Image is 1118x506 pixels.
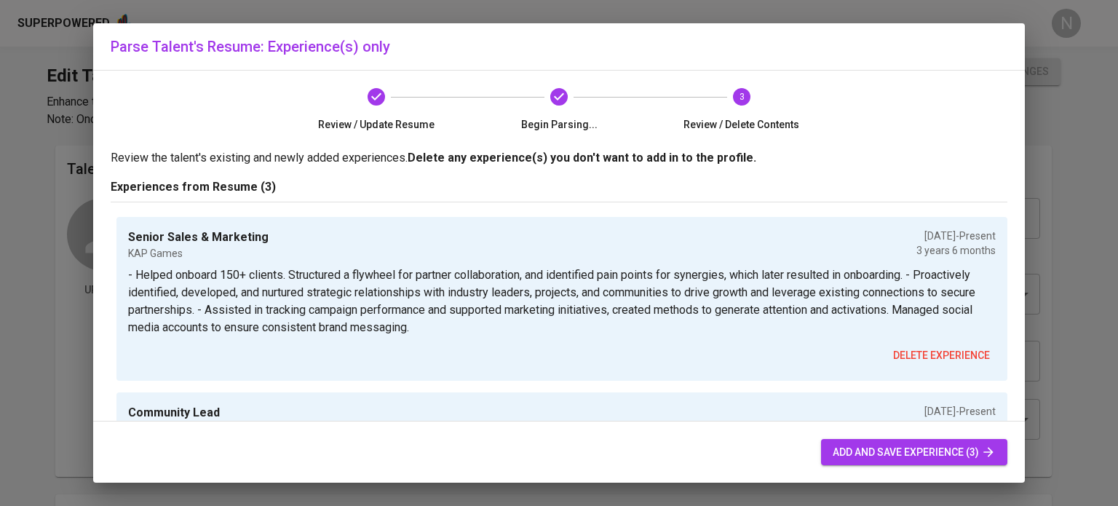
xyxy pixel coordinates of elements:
[128,229,269,246] p: Senior Sales & Marketing
[111,178,1007,196] p: Experiences from Resume (3)
[474,117,645,132] span: Begin Parsing...
[739,92,744,102] text: 3
[656,117,827,132] span: Review / Delete Contents
[916,229,996,243] p: [DATE] - Present
[408,151,756,165] b: Delete any experience(s) you don't want to add in to the profile.
[128,266,996,336] p: - Helped onboard 150+ clients. Structured a flywheel for partner collaboration, and identified pa...
[833,443,996,462] span: add and save experience (3)
[887,342,996,369] button: delete experience
[111,35,1007,58] h6: Parse Talent's Resume: Experience(s) only
[921,419,996,433] p: 4 years 1 month
[128,246,269,261] p: KAP Games
[291,117,462,132] span: Review / Update Resume
[921,404,996,419] p: [DATE] - Present
[111,149,1007,167] p: Review the talent's existing and newly added experiences.
[821,439,1007,466] button: add and save experience (3)
[128,404,220,422] p: Community Lead
[893,347,990,365] span: delete experience
[916,243,996,258] p: 3 years 6 months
